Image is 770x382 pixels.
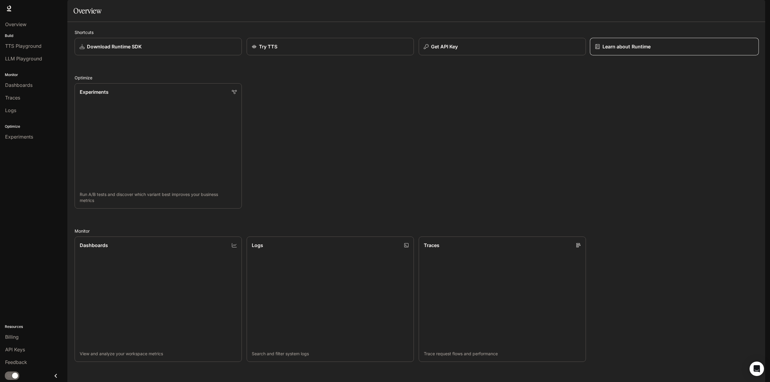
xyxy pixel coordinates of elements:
[75,83,242,209] a: ExperimentsRun A/B tests and discover which variant best improves your business metrics
[75,228,758,234] h2: Monitor
[75,38,242,55] a: Download Runtime SDK
[750,362,764,376] div: Open Intercom Messenger
[424,351,581,357] p: Trace request flows and performance
[590,38,759,56] a: Learn about Runtime
[424,242,439,249] p: Traces
[80,242,108,249] p: Dashboards
[80,351,237,357] p: View and analyze your workspace metrics
[419,38,586,55] button: Get API Key
[247,38,414,55] a: Try TTS
[87,43,142,50] p: Download Runtime SDK
[73,5,101,17] h1: Overview
[75,237,242,362] a: DashboardsView and analyze your workspace metrics
[602,43,651,50] p: Learn about Runtime
[80,88,109,96] p: Experiments
[252,242,263,249] p: Logs
[75,29,758,35] h2: Shortcuts
[419,237,586,362] a: TracesTrace request flows and performance
[431,43,458,50] p: Get API Key
[247,237,414,362] a: LogsSearch and filter system logs
[80,191,237,203] p: Run A/B tests and discover which variant best improves your business metrics
[259,43,277,50] p: Try TTS
[75,75,758,81] h2: Optimize
[252,351,409,357] p: Search and filter system logs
